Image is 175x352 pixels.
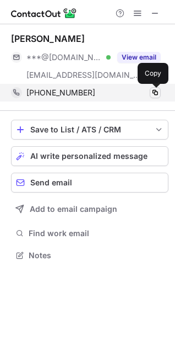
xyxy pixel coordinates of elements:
span: Notes [29,250,164,260]
span: AI write personalized message [30,152,147,161]
img: ContactOut v5.3.10 [11,7,77,20]
div: Save to List / ATS / CRM [30,125,149,134]
span: ***@[DOMAIN_NAME] [26,52,102,62]
div: [PERSON_NAME] [11,33,85,44]
button: Add to email campaign [11,199,168,219]
span: Add to email campaign [30,205,117,214]
button: Send email [11,173,168,193]
button: Find work email [11,226,168,241]
span: [EMAIL_ADDRESS][DOMAIN_NAME] [26,70,141,80]
span: Send email [30,178,72,187]
span: Find work email [29,228,164,238]
button: Reveal Button [117,52,161,63]
span: [PHONE_NUMBER] [26,88,95,98]
button: Notes [11,248,168,263]
button: AI write personalized message [11,146,168,166]
button: save-profile-one-click [11,120,168,140]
